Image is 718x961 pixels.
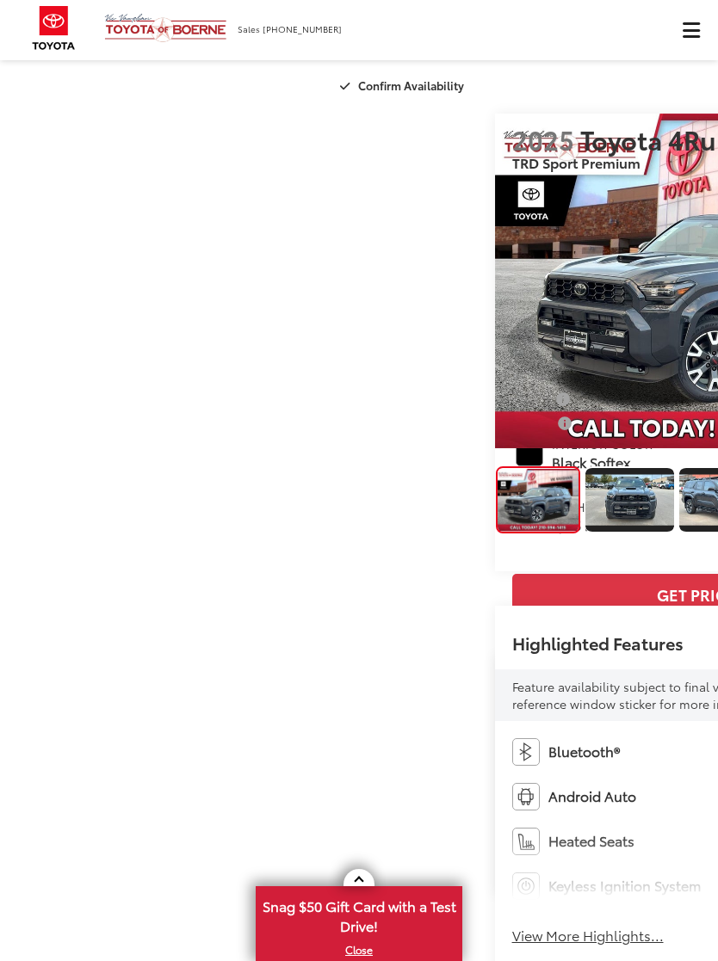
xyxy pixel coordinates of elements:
span: Android Auto [548,786,636,806]
span: Snag $50 Gift Card with a Test Drive! [257,888,461,940]
span: Sales [238,22,260,35]
span: TRD Sport Premium [512,152,641,172]
img: Android Auto [512,783,540,810]
a: Expand Photo 0 [496,466,580,533]
img: 2025 Toyota 4Runner TRD Sport Premium [497,469,579,531]
a: Expand Photo 1 [585,466,673,533]
button: Confirm Availability [331,71,478,101]
img: 2025 Toyota 4Runner TRD Sport Premium [585,475,674,526]
span: Confirm Availability [358,77,464,93]
h2: Highlighted Features [512,633,684,652]
span: Bluetooth® [548,742,620,761]
img: Heated Seats [512,828,540,855]
button: View More Highlights... [512,926,664,946]
img: Vic Vaughan Toyota of Boerne [104,13,227,43]
img: Bluetooth® [512,738,540,766]
span: [PHONE_NUMBER] [263,22,342,35]
span: 2025 [512,120,574,157]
